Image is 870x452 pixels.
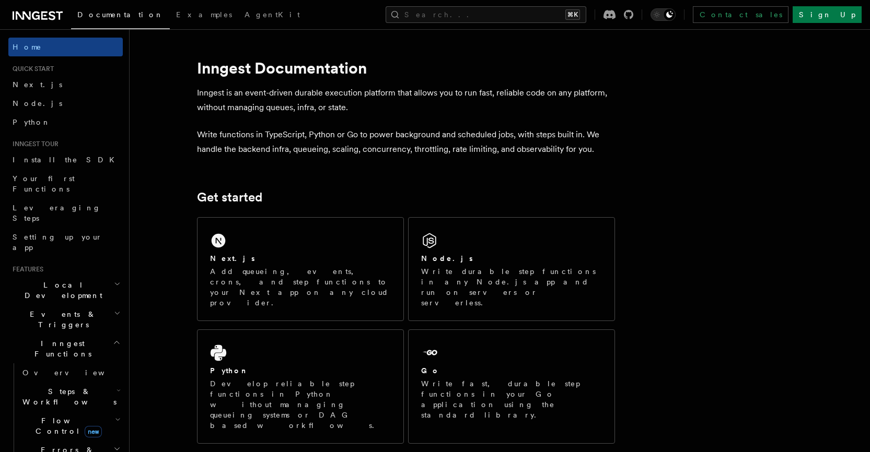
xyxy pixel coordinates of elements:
[8,198,123,228] a: Leveraging Steps
[386,6,586,23] button: Search...⌘K
[8,334,123,363] button: Inngest Functions
[8,65,54,73] span: Quick start
[8,305,123,334] button: Events & Triggers
[77,10,164,19] span: Documentation
[210,378,391,431] p: Develop reliable step functions in Python without managing queueing systems or DAG based workflows.
[18,411,123,441] button: Flow Controlnew
[408,329,615,444] a: GoWrite fast, durable step functions in your Go application using the standard library.
[13,156,121,164] span: Install the SDK
[71,3,170,29] a: Documentation
[176,10,232,19] span: Examples
[197,86,615,115] p: Inngest is an event-driven durable execution platform that allows you to run fast, reliable code ...
[8,150,123,169] a: Install the SDK
[8,94,123,113] a: Node.js
[197,217,404,321] a: Next.jsAdd queueing, events, crons, and step functions to your Next app on any cloud provider.
[8,140,59,148] span: Inngest tour
[8,309,114,330] span: Events & Triggers
[421,266,602,308] p: Write durable step functions in any Node.js app and run on servers or serverless.
[793,6,862,23] a: Sign Up
[421,365,440,376] h2: Go
[651,8,676,21] button: Toggle dark mode
[245,10,300,19] span: AgentKit
[8,38,123,56] a: Home
[421,253,473,264] h2: Node.js
[8,265,43,273] span: Features
[18,382,123,411] button: Steps & Workflows
[13,80,62,89] span: Next.js
[197,127,615,157] p: Write functions in TypeScript, Python or Go to power background and scheduled jobs, with steps bu...
[13,174,75,193] span: Your first Functions
[18,363,123,382] a: Overview
[18,415,115,436] span: Flow Control
[565,9,580,20] kbd: ⌘K
[13,99,62,108] span: Node.js
[421,378,602,420] p: Write fast, durable step functions in your Go application using the standard library.
[693,6,788,23] a: Contact sales
[408,217,615,321] a: Node.jsWrite durable step functions in any Node.js app and run on servers or serverless.
[8,280,114,301] span: Local Development
[13,118,51,126] span: Python
[8,338,113,359] span: Inngest Functions
[85,426,102,437] span: new
[13,204,101,222] span: Leveraging Steps
[210,365,249,376] h2: Python
[22,368,130,377] span: Overview
[238,3,306,28] a: AgentKit
[210,253,255,264] h2: Next.js
[8,75,123,94] a: Next.js
[8,228,123,257] a: Setting up your app
[197,329,404,444] a: PythonDevelop reliable step functions in Python without managing queueing systems or DAG based wo...
[18,386,117,407] span: Steps & Workflows
[8,169,123,198] a: Your first Functions
[210,266,391,308] p: Add queueing, events, crons, and step functions to your Next app on any cloud provider.
[13,233,102,252] span: Setting up your app
[197,58,615,77] h1: Inngest Documentation
[13,42,42,52] span: Home
[8,113,123,132] a: Python
[170,3,238,28] a: Examples
[8,276,123,305] button: Local Development
[197,190,262,205] a: Get started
